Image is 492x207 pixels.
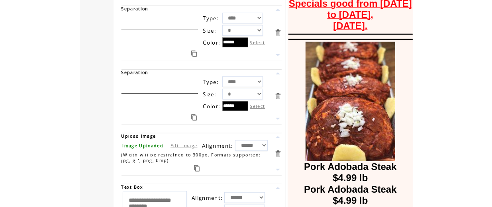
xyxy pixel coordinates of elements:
[274,92,282,100] a: Delete this item
[122,6,149,12] span: Separation
[122,152,261,163] span: (Width will be restrained to 300px. Formats supported: jpg, gif, png, bmp)
[191,51,197,57] a: Duplicate this item
[274,115,282,123] a: Move this item down
[274,29,282,36] a: Delete this item
[274,70,282,77] a: Move this item up
[304,184,397,206] font: Pork Adobada Steak $4.99 lb
[171,143,197,148] a: Edit Image
[122,133,156,139] span: Upload Image
[123,143,164,148] span: Image Uploaded
[304,161,397,183] font: Pork Adobada Steak $4.99 lb
[191,114,197,121] a: Duplicate this item
[194,165,200,172] a: Duplicate this item
[203,27,217,34] span: Size:
[274,166,282,174] a: Move this item down
[192,194,223,201] span: Alignment:
[203,15,219,22] span: Type:
[250,103,265,109] label: Select
[202,142,233,149] span: Alignment:
[274,150,282,157] a: Delete this item
[203,103,221,110] span: Color:
[274,133,282,141] a: Move this item up
[122,184,143,190] span: Text Box
[306,42,395,161] img: images
[274,51,282,59] a: Move this item down
[274,6,282,14] a: Move this item up
[250,39,265,45] label: Select
[203,39,221,46] span: Color:
[203,78,219,86] span: Type:
[203,91,217,98] span: Size:
[122,70,149,75] span: Separation
[274,184,282,192] a: Move this item up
